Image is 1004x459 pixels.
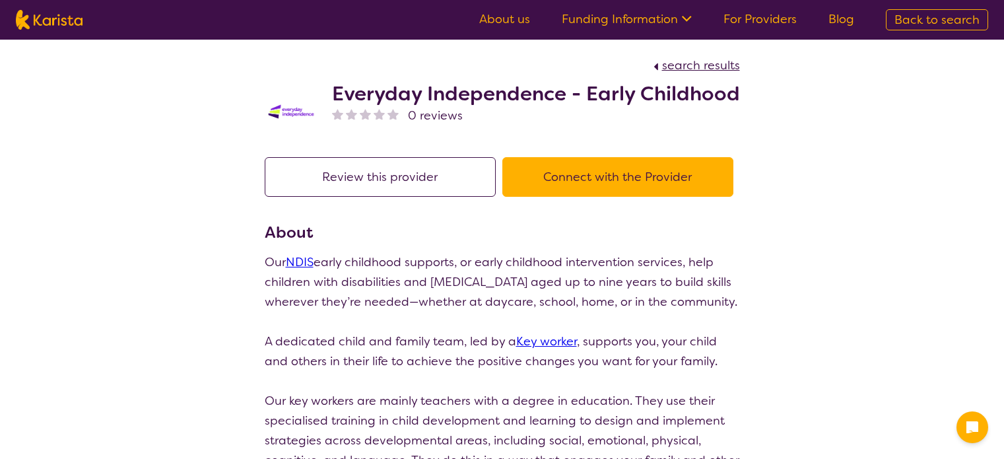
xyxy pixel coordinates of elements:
[332,108,343,120] img: nonereviewstar
[265,334,718,369] span: A dedicated child and family team, led by a , supports you, your child and others in their life t...
[562,11,692,27] a: Funding Information
[387,108,399,120] img: nonereviewstar
[662,57,740,73] span: search results
[346,108,357,120] img: nonereviewstar
[650,57,740,73] a: search results
[265,101,318,122] img: kdssqoqrr0tfqzmv8ac0.png
[502,157,733,197] button: Connect with the Provider
[479,11,530,27] a: About us
[286,254,314,270] a: NDIS
[502,169,740,185] a: Connect with the Provider
[894,12,980,28] span: Back to search
[360,108,371,120] img: nonereviewstar
[332,82,740,106] h2: Everyday Independence - Early Childhood
[516,334,577,349] a: Key worker
[265,157,496,197] button: Review this provider
[265,169,502,185] a: Review this provider
[723,11,797,27] a: For Providers
[374,108,385,120] img: nonereviewstar
[16,10,83,30] img: Karista logo
[265,221,740,244] h3: About
[886,9,988,30] a: Back to search
[408,106,463,125] span: 0 reviews
[828,11,854,27] a: Blog
[265,254,737,310] span: Our early childhood supports, or early childhood intervention services, help children with disabi...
